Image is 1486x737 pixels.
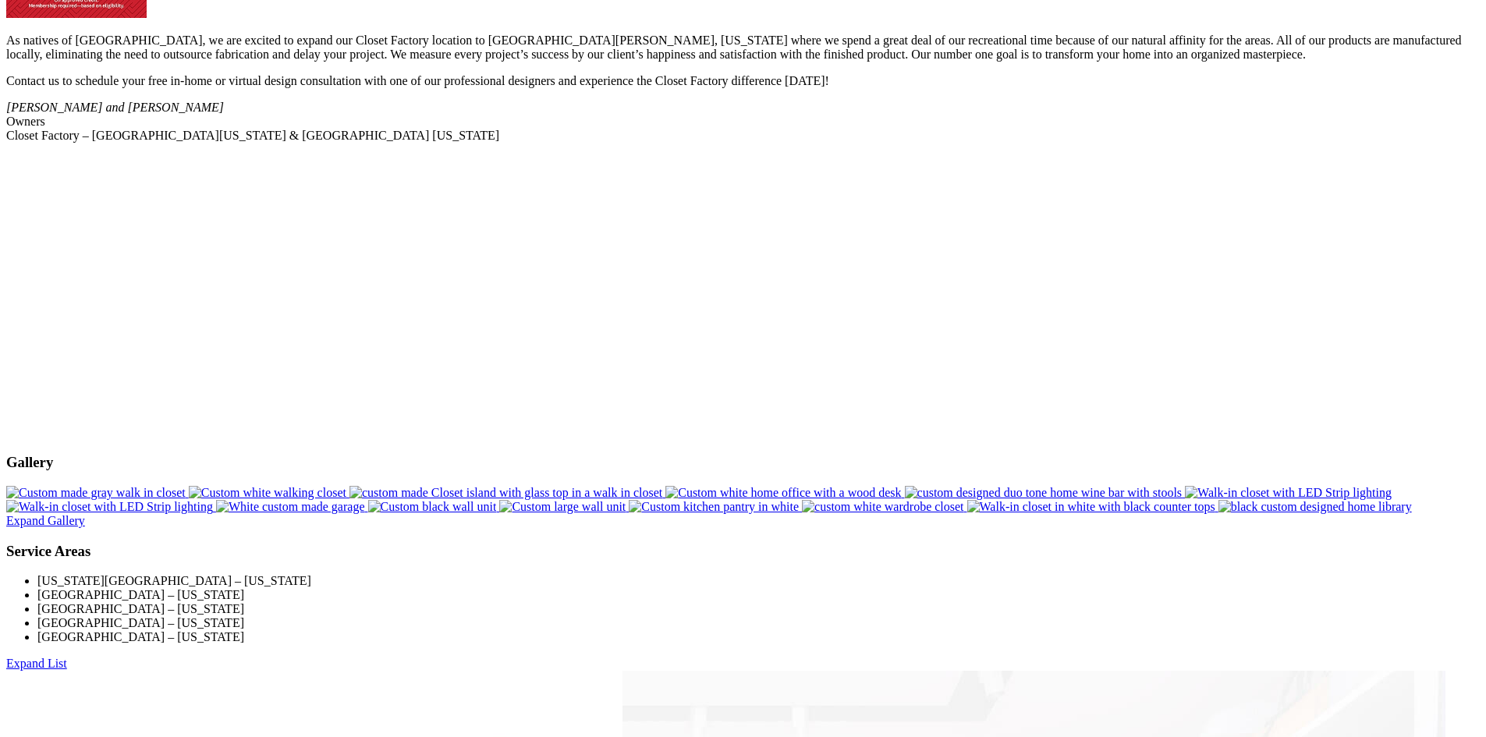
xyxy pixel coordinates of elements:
img: custom designed duo tone home wine bar with stools [905,486,1183,500]
p: Owners Closet Factory – [GEOGRAPHIC_DATA][US_STATE] & [GEOGRAPHIC_DATA] [US_STATE] [6,101,1480,143]
img: Custom black wall unit [368,500,497,514]
li: [GEOGRAPHIC_DATA] – [US_STATE] [37,602,1480,616]
em: [PERSON_NAME] and [PERSON_NAME] [6,101,224,114]
img: Walk-in closet with LED Strip lighting [6,500,213,514]
iframe: Closet Factory St George -Client Closet Make Over Video [6,155,505,436]
p: Contact us to schedule your free in-home or virtual design consultation with one of our professio... [6,74,1480,88]
img: Custom large wall unit [499,500,626,514]
img: Custom white home office with a wood desk [665,486,901,500]
li: [US_STATE][GEOGRAPHIC_DATA] – [US_STATE] [37,574,1480,588]
img: White custom made garage [216,500,365,514]
h3: Gallery [6,454,1480,471]
img: Custom white walking closet [189,486,346,500]
img: black custom designed home library [1218,500,1412,514]
li: [GEOGRAPHIC_DATA] – [US_STATE] [37,616,1480,630]
h3: Service Areas [6,543,1480,560]
a: Click Expand List to Expand Service Area List [6,657,67,670]
img: Custom kitchen pantry in white [629,500,799,514]
li: [GEOGRAPHIC_DATA] – [US_STATE] [37,588,1480,602]
img: Walk-in closet in white with black counter tops [967,500,1215,514]
img: custom white wardrobe closet [802,500,964,514]
img: Custom made gray walk in closet [6,486,186,500]
li: [GEOGRAPHIC_DATA] – [US_STATE] [37,630,1480,644]
p: As natives of [GEOGRAPHIC_DATA], we are excited to expand our Closet Factory location to [GEOGRAP... [6,34,1480,62]
img: custom made Closet island with glass top in a walk in closet [349,486,662,500]
a: Expand Gallery Images [6,514,85,527]
img: Walk-in closet with LED Strip lighting [1185,486,1392,500]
